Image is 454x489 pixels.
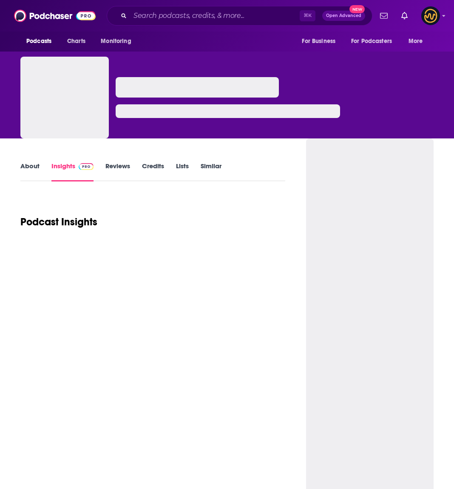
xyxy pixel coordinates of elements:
[326,14,361,18] span: Open Advanced
[142,162,164,181] a: Credits
[20,216,97,228] h1: Podcast Insights
[62,33,91,49] a: Charts
[176,162,189,181] a: Lists
[346,33,404,49] button: open menu
[351,35,392,47] span: For Podcasters
[107,6,372,26] div: Search podcasts, credits, & more...
[101,35,131,47] span: Monitoring
[349,5,365,13] span: New
[20,162,40,181] a: About
[14,8,96,24] img: Podchaser - Follow, Share and Rate Podcasts
[20,33,62,49] button: open menu
[421,6,440,25] button: Show profile menu
[105,162,130,181] a: Reviews
[95,33,142,49] button: open menu
[26,35,51,47] span: Podcasts
[201,162,221,181] a: Similar
[67,35,85,47] span: Charts
[403,33,434,49] button: open menu
[296,33,346,49] button: open menu
[79,163,94,170] img: Podchaser Pro
[300,10,315,21] span: ⌘ K
[377,9,391,23] a: Show notifications dropdown
[302,35,335,47] span: For Business
[421,6,440,25] img: User Profile
[398,9,411,23] a: Show notifications dropdown
[409,35,423,47] span: More
[322,11,365,21] button: Open AdvancedNew
[51,162,94,181] a: InsightsPodchaser Pro
[130,9,300,23] input: Search podcasts, credits, & more...
[421,6,440,25] span: Logged in as LowerStreet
